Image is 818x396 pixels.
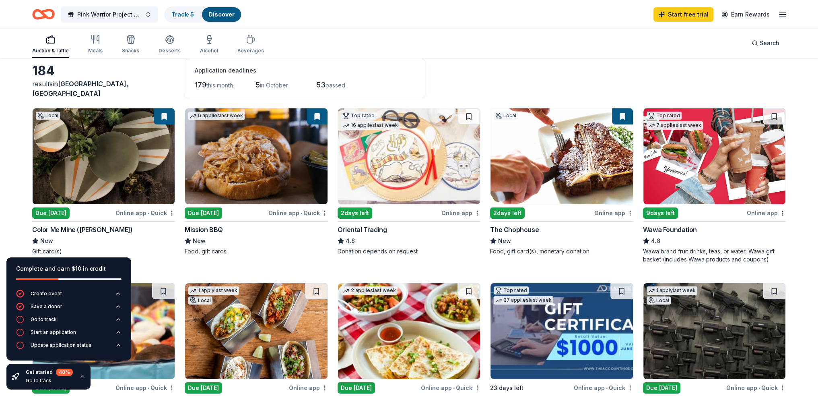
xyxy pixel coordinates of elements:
div: 2 applies last week [341,286,398,295]
div: Meals [88,48,103,54]
div: Go to track [31,316,57,323]
div: 40 % [56,369,73,376]
div: Auction & raffle [32,48,69,54]
div: 27 applies last week [494,296,553,305]
span: 4.8 [651,236,660,246]
span: in October [260,82,288,89]
div: Oriental Trading [338,225,387,234]
div: The Chophouse [490,225,539,234]
div: 1 apply last week [647,286,697,295]
div: Beverages [237,48,264,54]
span: • [148,385,149,391]
a: Start free trial [653,7,713,22]
a: Earn Rewards [717,7,775,22]
span: New [193,236,206,246]
a: Image for The ChophouseLocal2days leftOnline appThe ChophouseNewFood, gift card(s), monetary dona... [490,108,633,255]
div: Local [36,112,60,120]
span: Search [760,38,779,48]
div: Complete and earn $10 in credit [16,264,122,274]
span: • [148,210,149,216]
button: Beverages [237,31,264,58]
button: Search [745,35,786,51]
div: Create event [31,290,62,297]
div: Online app [441,208,480,218]
img: Image for California Tortilla [338,283,480,379]
span: in [32,80,128,97]
span: • [606,385,608,391]
div: Food, gift card(s), monetary donation [490,247,633,255]
div: Application deadlines [195,66,415,75]
div: Wawa Foundation [643,225,697,234]
div: Online app Quick [115,208,175,218]
div: Save a donor [31,303,62,310]
div: Online app [594,208,633,218]
span: 5 [255,81,260,89]
div: Color Me Mine ([PERSON_NAME]) [32,225,132,234]
div: Online app Quick [268,208,328,218]
img: Image for Mission BBQ [185,108,327,204]
div: 1 apply last week [188,286,239,295]
div: Local [494,112,518,120]
div: Go to track [26,377,73,384]
button: Pink Warrior Project Basket Raffle [61,6,158,23]
div: Donation depends on request [338,247,480,255]
span: New [498,236,511,246]
button: Alcohol [200,31,218,58]
img: Image for Color Me Mine (Voorhees) [33,108,175,204]
button: Save a donor [16,303,122,315]
span: • [758,385,760,391]
div: Snacks [122,48,139,54]
span: this month [206,82,233,89]
div: Online app [289,383,328,393]
button: Track· 5Discover [164,6,242,23]
span: passed [326,82,345,89]
a: Image for Wawa FoundationTop rated7 applieslast week9days leftOnline appWawa Foundation4.8Wawa br... [643,108,786,263]
div: Local [647,296,671,305]
div: 9 days left [643,207,678,219]
button: Meals [88,31,103,58]
a: Image for Oriental TradingTop rated16 applieslast week2days leftOnline appOriental Trading4.8Dona... [338,108,480,255]
div: 16 applies last week [341,121,400,130]
div: Desserts [159,48,181,54]
div: 7 applies last week [647,121,703,130]
span: • [301,210,302,216]
button: Start an application [16,328,122,341]
div: Food, gift cards [185,247,328,255]
img: Image for Oriental Trading [338,108,480,204]
button: Update application status [16,341,122,354]
img: Image for The Chophouse [490,108,633,204]
button: Desserts [159,31,181,58]
div: 2 days left [338,207,372,219]
div: 23 days left [490,383,523,393]
a: Discover [208,11,235,18]
div: Top rated [647,112,682,120]
div: Due [DATE] [338,382,375,394]
div: Online app Quick [726,383,786,393]
img: Image for The Accounting Doctor [490,283,633,379]
div: Due [DATE] [32,207,70,219]
span: 4.8 [346,236,355,246]
div: results [32,79,175,98]
div: Get started [26,369,73,376]
div: Due [DATE] [643,382,680,394]
div: Gift card(s) [32,247,175,255]
div: 184 [32,63,175,79]
a: Track· 5 [171,11,194,18]
div: Mission BBQ [185,225,223,234]
div: Online app Quick [574,383,633,393]
div: Wawa brand fruit drinks, teas, or water; Wawa gift basket (includes Wawa products and coupons) [643,247,786,263]
span: Pink Warrior Project Basket Raffle [77,10,142,19]
div: Top rated [494,286,529,294]
button: Snacks [122,31,139,58]
div: 6 applies last week [188,112,245,120]
a: Image for Color Me Mine (Voorhees)LocalDue [DATE]Online app•QuickColor Me Mine ([PERSON_NAME])New... [32,108,175,255]
a: Home [32,5,55,24]
a: Image for Mission BBQ6 applieslast weekDue [DATE]Online app•QuickMission BBQNewFood, gift cards [185,108,328,255]
div: Update application status [31,342,91,348]
div: Local [188,296,212,305]
span: New [40,236,53,246]
span: • [453,385,455,391]
div: Top rated [341,112,376,120]
button: Go to track [16,315,122,328]
span: [GEOGRAPHIC_DATA], [GEOGRAPHIC_DATA] [32,80,128,97]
